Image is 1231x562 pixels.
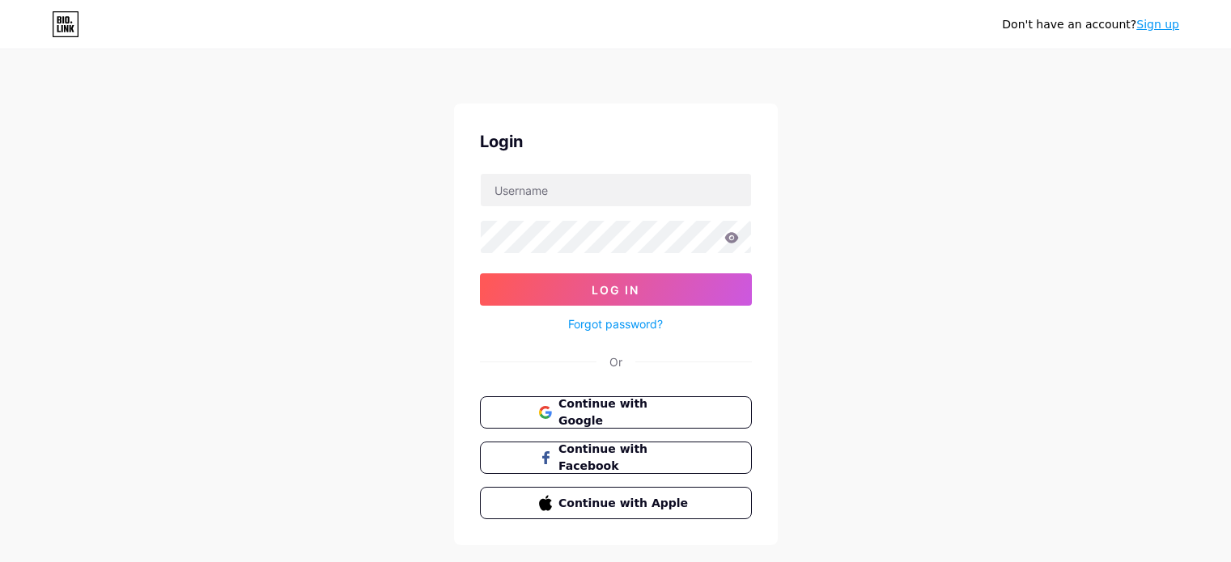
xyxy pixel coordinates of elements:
[558,395,692,429] span: Continue with Google
[558,495,692,512] span: Continue with Apple
[592,283,639,297] span: Log In
[480,487,752,519] button: Continue with Apple
[1002,16,1179,33] div: Don't have an account?
[480,396,752,429] button: Continue with Google
[1136,18,1179,31] a: Sign up
[609,353,622,370] div: Or
[558,441,692,475] span: Continue with Facebook
[480,273,752,306] button: Log In
[480,442,752,474] button: Continue with Facebook
[481,174,751,206] input: Username
[480,129,752,154] div: Login
[568,315,663,332] a: Forgot password?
